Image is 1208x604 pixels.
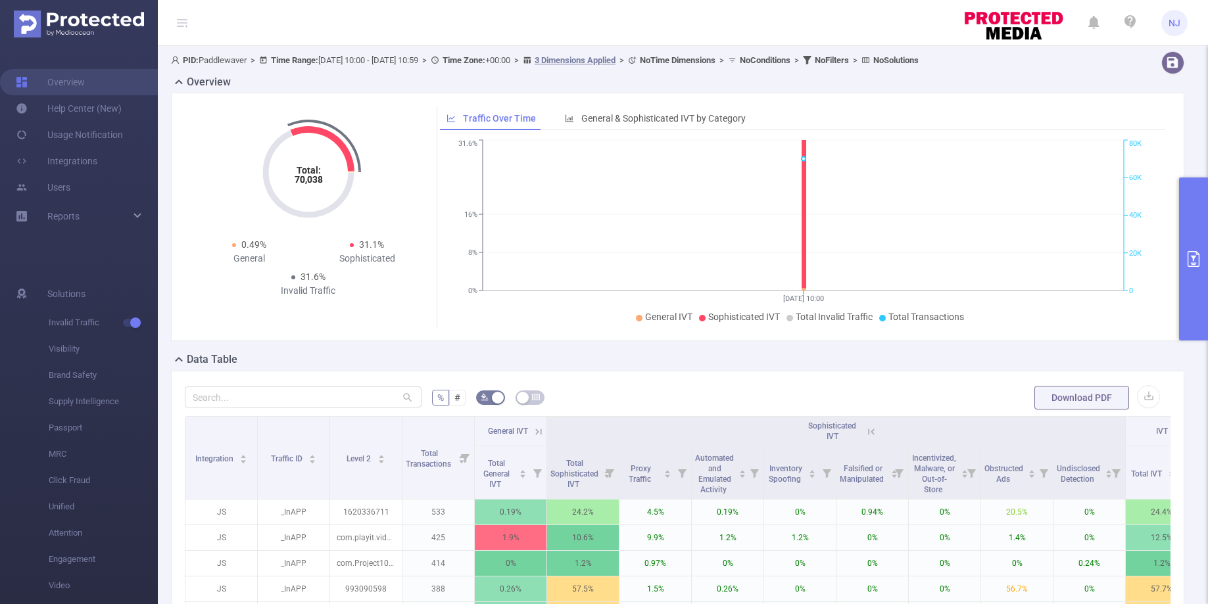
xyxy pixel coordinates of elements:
[190,252,308,266] div: General
[809,468,816,472] i: icon: caret-up
[187,352,237,367] h2: Data Table
[909,525,980,550] p: 0%
[692,576,763,601] p: 0.26%
[645,312,692,322] span: General IVT
[600,446,619,499] i: Filter menu
[47,203,80,229] a: Reports
[258,576,329,601] p: _InAPP
[692,551,763,576] p: 0%
[185,499,257,524] p: JS
[840,464,886,484] span: Falsified or Manipulated
[258,499,329,524] p: _InAPP
[241,239,266,250] span: 0.49%
[475,525,546,550] p: 1.9%
[463,113,536,124] span: Traffic Over Time
[240,458,247,462] i: icon: caret-down
[468,248,477,257] tspan: 8%
[456,417,474,499] i: Filter menu
[1105,473,1112,476] i: icon: caret-down
[258,551,329,576] p: _InAPP
[418,55,431,65] span: >
[695,453,734,494] span: Automated and Emulated Activity
[1129,174,1142,182] tspan: 60K
[49,415,158,441] span: Passport
[619,499,691,524] p: 4.5%
[550,459,598,489] span: Total Sophisticated IVT
[183,55,199,65] b: PID:
[195,454,235,463] span: Integration
[447,114,456,123] i: icon: line-chart
[619,525,691,550] p: 9.9%
[330,525,402,550] p: com.playit.videoplayer
[458,140,477,149] tspan: 31.6%
[49,520,158,546] span: Attention
[764,576,836,601] p: 0%
[406,449,453,469] span: Total Transactions
[377,458,385,462] i: icon: caret-down
[764,551,836,576] p: 0%
[16,95,122,122] a: Help Center (New)
[185,551,257,576] p: JS
[16,122,123,148] a: Usage Notification
[247,55,259,65] span: >
[464,210,477,219] tspan: 16%
[171,56,183,64] i: icon: user
[475,551,546,576] p: 0%
[1028,468,1036,476] div: Sort
[171,55,919,65] span: Paddlewaver [DATE] 10:00 - [DATE] 10:59 +00:00
[483,459,510,489] span: Total General IVT
[984,464,1023,484] span: Obstructed Ads
[239,453,247,461] div: Sort
[1126,525,1197,550] p: 12.5%
[185,576,257,601] p: JS
[1126,576,1197,601] p: 57.7%
[475,499,546,524] p: 0.19%
[185,525,257,550] p: JS
[1053,551,1125,576] p: 0.24%
[619,576,691,601] p: 1.5%
[1053,576,1125,601] p: 0%
[454,392,460,403] span: #
[49,336,158,362] span: Visibility
[962,446,980,499] i: Filter menu
[1169,468,1176,472] i: icon: caret-up
[616,55,628,65] span: >
[547,499,619,524] p: 24.2%
[271,454,304,463] span: Traffic ID
[16,69,85,95] a: Overview
[47,211,80,221] span: Reports
[836,525,908,550] p: 0%
[185,386,422,407] input: Search...
[692,525,763,550] p: 1.2%
[1034,446,1053,499] i: Filter menu
[330,499,402,524] p: 1620336711
[402,551,474,576] p: 414
[475,576,546,601] p: 0.26%
[808,421,856,441] span: Sophisticated IVT
[745,446,763,499] i: Filter menu
[1129,212,1142,220] tspan: 40K
[981,499,1053,524] p: 20.5%
[49,572,158,599] span: Video
[981,576,1053,601] p: 56.7%
[309,453,316,457] i: icon: caret-up
[488,427,528,436] span: General IVT
[308,252,427,266] div: Sophisticated
[258,525,329,550] p: _InAPP
[1131,469,1164,478] span: Total IVT
[740,55,790,65] b: No Conditions
[809,473,816,476] i: icon: caret-down
[519,468,527,476] div: Sort
[817,446,836,499] i: Filter menu
[738,468,746,476] div: Sort
[402,525,474,550] p: 425
[715,55,728,65] span: >
[790,55,803,65] span: >
[873,55,919,65] b: No Solutions
[836,499,908,524] p: 0.94%
[49,494,158,520] span: Unified
[1107,446,1125,499] i: Filter menu
[961,468,968,472] i: icon: caret-up
[692,499,763,524] p: 0.19%
[443,55,485,65] b: Time Zone:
